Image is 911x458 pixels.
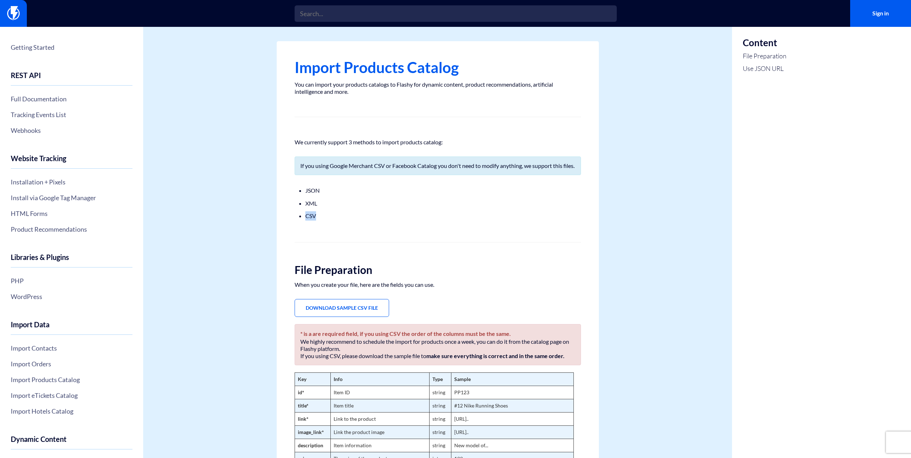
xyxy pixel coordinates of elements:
td: Item information [330,439,429,452]
strong: Info [334,376,343,382]
strong: Key [298,376,306,382]
strong: title* [298,402,309,409]
a: Product Recommendations [11,223,132,235]
td: string [429,425,451,439]
a: Installation + Pixels [11,176,132,188]
td: Link to the product [330,412,429,425]
h4: Website Tracking [11,154,132,169]
td: Item ID [330,386,429,399]
td: PP123 [451,386,573,399]
strong: image_link* [298,429,324,435]
a: Import Orders [11,358,132,370]
h3: Content [743,38,786,48]
li: JSON [305,186,570,195]
input: Search... [295,5,617,22]
a: WordPress [11,290,132,303]
a: Full Documentation [11,93,132,105]
td: string [429,412,451,425]
li: XML [305,199,570,208]
a: Download Sample CSV File [295,299,389,317]
h2: File Preparation [295,264,581,276]
td: Link the product image [330,425,429,439]
strong: description [298,442,323,448]
td: string [429,386,451,399]
a: Use JSON URL [743,64,786,73]
p: We currently support 3 methods to import products catalog: [295,139,581,146]
p: You can import your products catalogs to Flashy for dynamic content, product recommendations, art... [295,81,581,95]
b: make sure everything is correct and in the same order. [426,352,564,359]
b: * is a are required field, if you using CSV the order of the columns must be the same. [300,330,511,337]
p: We highly recommend to schedule the import for products once a week, you can do it from the catal... [300,338,575,352]
td: #12 Nike Running Shoes [451,399,573,412]
a: Getting Started [11,41,132,53]
td: string [429,439,451,452]
td: [URL].. [451,412,573,425]
td: Item title [330,399,429,412]
a: Webhooks [11,124,132,136]
td: [URL].. [451,425,573,439]
a: Import Contacts [11,342,132,354]
td: New model of... [451,439,573,452]
strong: link* [298,416,309,422]
h4: Libraries & Plugins [11,253,132,267]
p: If you using Google Merchant CSV or Facebook Catalog you don't need to modify anything, we suppor... [300,162,575,169]
a: Install via Google Tag Manager [11,192,132,204]
strong: Sample [454,376,471,382]
a: Import eTickets Catalog [11,389,132,401]
a: Tracking Events List [11,109,132,121]
h4: Import Data [11,320,132,335]
h1: Import Products Catalog [295,59,581,76]
a: Import Products Catalog [11,373,132,386]
a: Import Hotels Catalog [11,405,132,417]
td: string [429,399,451,412]
p: When you create your file, here are the fields you can use. [295,281,581,288]
a: File Preparation [743,52,786,61]
a: HTML Forms [11,207,132,220]
p: If you using CSV, please download the sample file to [300,352,575,360]
a: PHP [11,275,132,287]
strong: Type [432,376,443,382]
h4: REST API [11,71,132,86]
li: CSV [305,211,570,221]
h4: Dynamic Content [11,435,132,449]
